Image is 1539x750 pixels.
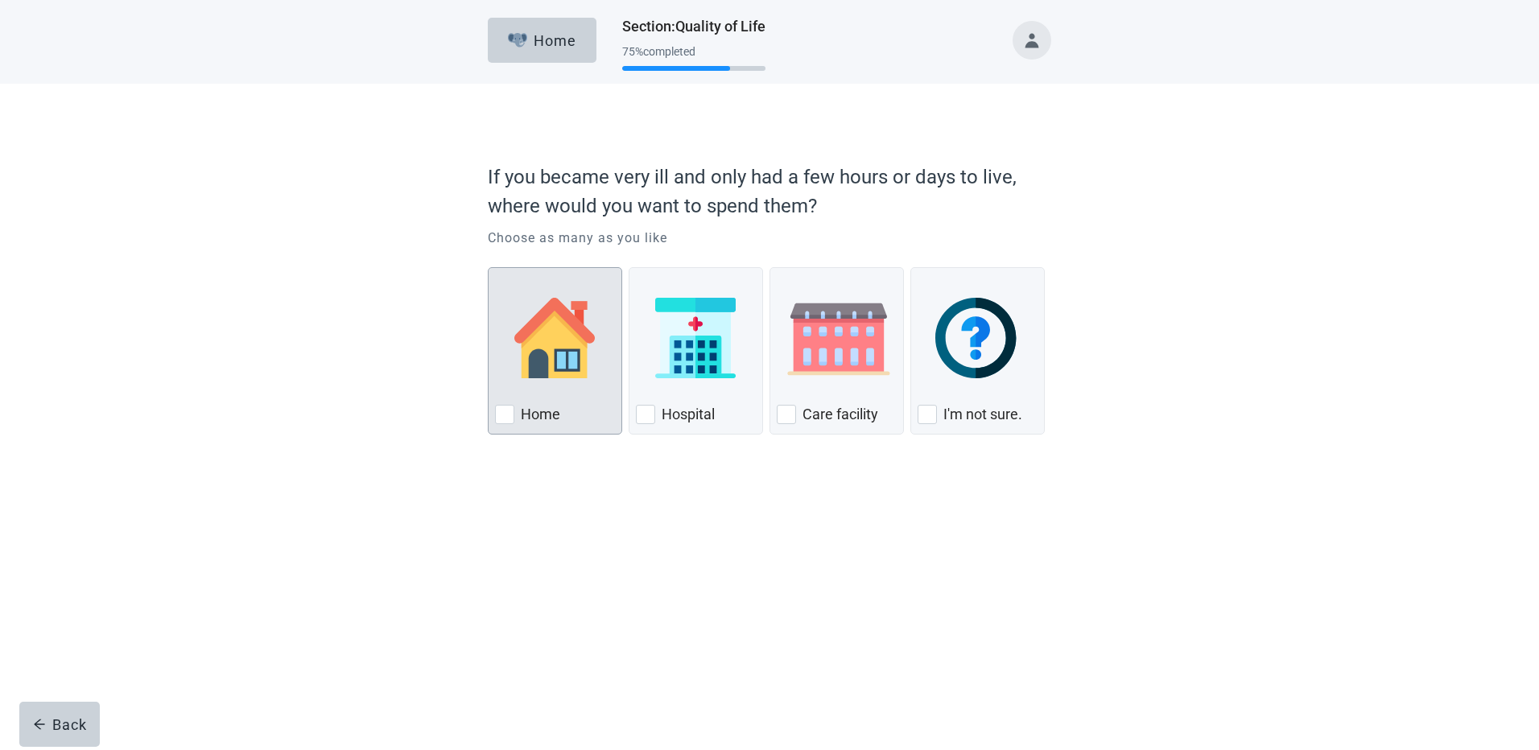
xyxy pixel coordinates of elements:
div: Hospital, checkbox, not checked [629,267,763,435]
div: Care Facility, checkbox, not checked [769,267,904,435]
label: I'm not sure. [943,405,1022,424]
label: Care facility [803,405,878,424]
h1: Section : Quality of Life [622,15,765,38]
p: If you became very ill and only had a few hours or days to live, where would you want to spend them? [488,163,1043,220]
div: I'm not sure., checkbox, not checked [910,267,1045,435]
span: arrow-left [33,718,46,731]
img: Elephant [508,33,528,47]
button: arrow-leftBack [19,702,100,747]
button: ElephantHome [488,18,596,63]
div: Progress section [622,39,765,78]
div: Home [508,32,577,48]
p: Choose as many as you like [488,229,1051,248]
button: Toggle account menu [1013,21,1051,60]
div: Back [33,716,87,732]
label: Hospital [662,405,715,424]
div: 75 % completed [622,45,765,58]
div: Home, checkbox, not checked [488,267,622,435]
label: Home [521,405,560,424]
